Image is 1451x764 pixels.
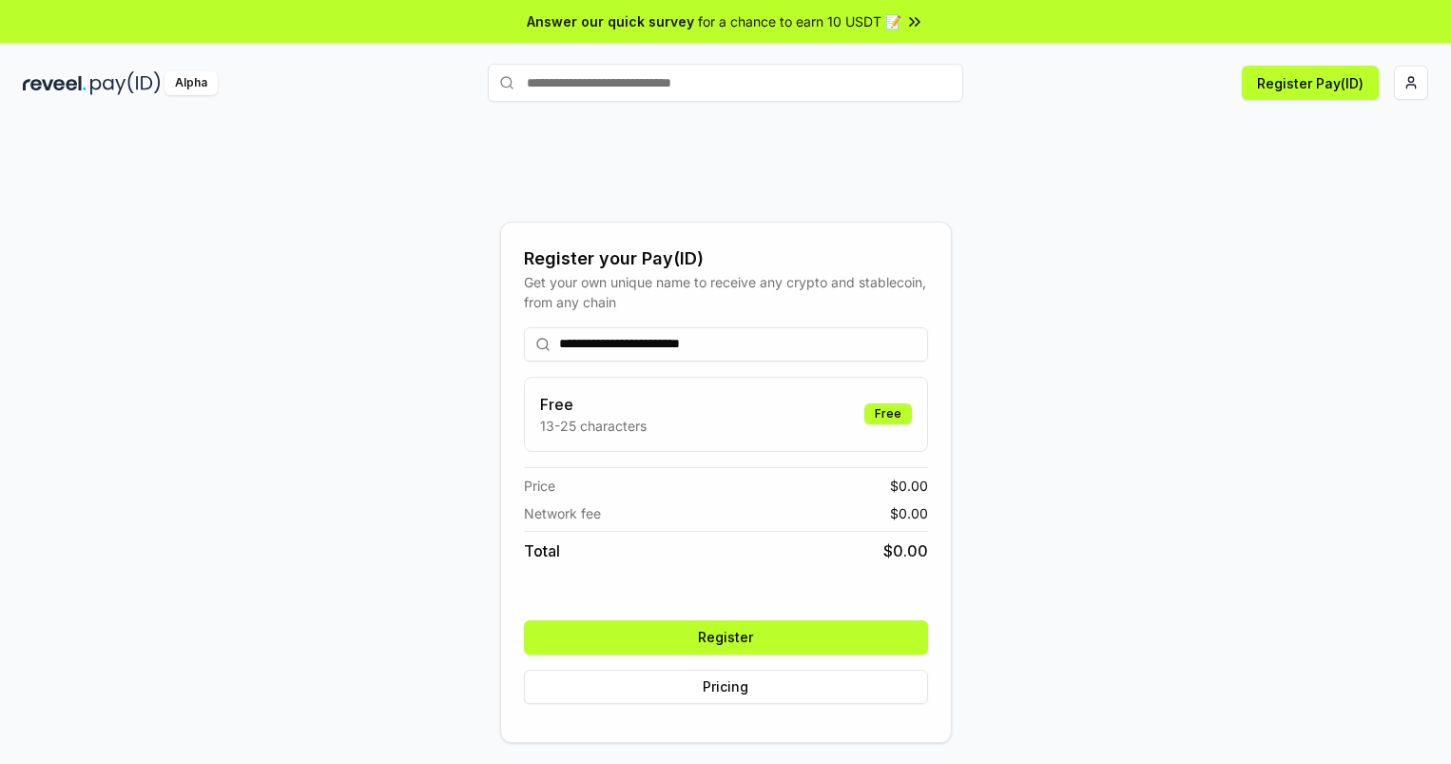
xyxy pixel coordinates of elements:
[524,620,928,655] button: Register
[524,503,601,523] span: Network fee
[23,71,87,95] img: reveel_dark
[524,272,928,312] div: Get your own unique name to receive any crypto and stablecoin, from any chain
[890,476,928,496] span: $ 0.00
[164,71,218,95] div: Alpha
[527,11,694,31] span: Answer our quick survey
[698,11,901,31] span: for a chance to earn 10 USDT 📝
[524,539,560,562] span: Total
[883,539,928,562] span: $ 0.00
[864,403,912,424] div: Free
[890,503,928,523] span: $ 0.00
[524,245,928,272] div: Register your Pay(ID)
[1242,66,1379,100] button: Register Pay(ID)
[540,393,647,416] h3: Free
[540,416,647,436] p: 13-25 characters
[524,670,928,704] button: Pricing
[90,71,161,95] img: pay_id
[524,476,555,496] span: Price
